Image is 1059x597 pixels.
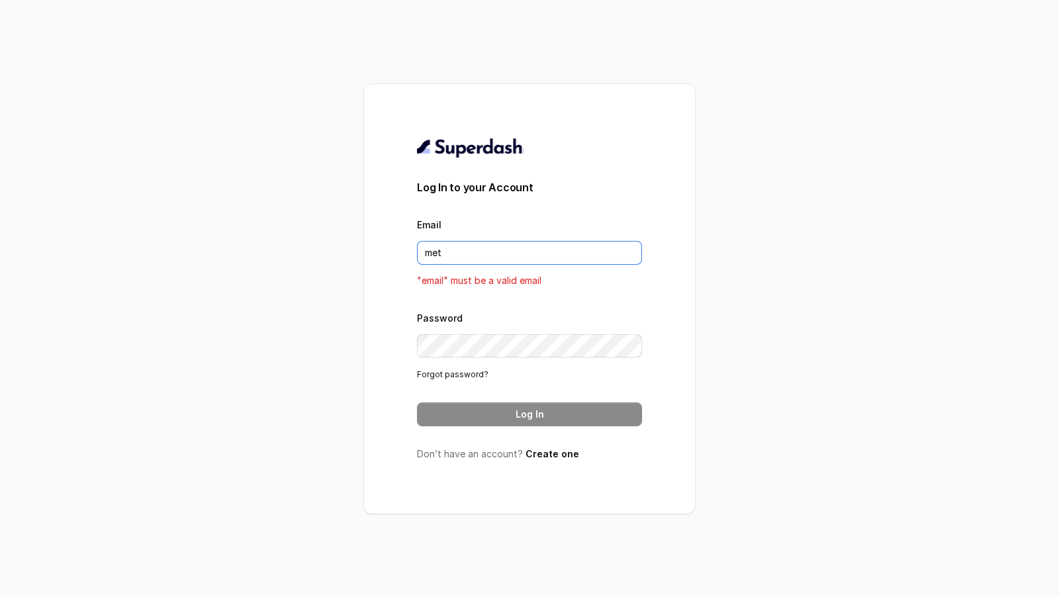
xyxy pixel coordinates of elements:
p: Don’t have an account? [417,447,642,461]
p: "email" must be a valid email [417,273,642,289]
a: Create one [526,448,579,459]
a: Forgot password? [417,369,488,379]
label: Email [417,219,441,230]
img: light.svg [417,137,524,158]
button: Log In [417,402,642,426]
h3: Log In to your Account [417,179,642,195]
input: youremail@example.com [417,241,642,265]
label: Password [417,312,463,324]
